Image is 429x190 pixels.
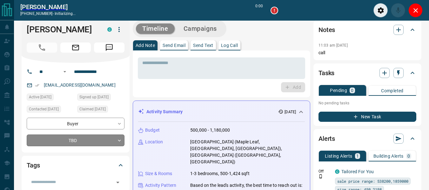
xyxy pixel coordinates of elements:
[373,154,404,158] p: Building Alerts
[107,27,112,32] div: condos.ca
[79,94,109,100] span: Signed up [DATE]
[318,25,335,35] h2: Notes
[193,43,213,48] p: Send Text
[145,182,176,189] p: Activity Pattern
[27,134,124,146] div: TBD
[27,24,98,35] h1: [PERSON_NAME]
[318,65,416,81] div: Tasks
[27,43,57,53] span: Call
[27,160,40,170] h2: Tags
[318,131,416,146] div: Alerts
[79,106,106,112] span: Claimed [DATE]
[318,49,416,56] p: call
[138,106,305,118] div: Activity Summary[DATE]
[381,88,404,93] p: Completed
[325,154,352,158] p: Listing Alerts
[145,139,163,145] p: Location
[318,98,416,108] p: No pending tasks
[341,169,374,174] a: Tailored For You
[94,43,124,53] span: Message
[27,106,74,115] div: Sat Aug 16 2025
[145,170,172,177] p: Size & Rooms
[391,3,405,17] div: Mute
[163,43,185,48] p: Send Email
[27,118,124,129] div: Buyer
[27,158,124,173] div: Tags
[146,108,183,115] p: Activity Summary
[318,112,416,122] button: New Task
[318,134,335,144] h2: Alerts
[335,169,339,174] div: condos.ca
[29,94,51,100] span: Active [DATE]
[318,22,416,37] div: Notes
[351,88,353,93] p: 0
[356,154,359,158] p: 1
[20,3,76,11] a: [PERSON_NAME]
[255,3,263,17] p: 0:00
[408,3,423,17] div: Close
[61,68,69,75] button: Open
[20,11,76,16] p: [PHONE_NUMBER] -
[318,174,323,179] svg: Push Notification Only
[55,11,76,16] span: initializing...
[35,83,39,88] svg: Email Verified
[177,23,223,34] button: Campaigns
[190,170,250,177] p: 1-3 bedrooms, 500-1,424 sqft
[27,94,74,102] div: Sat Aug 16 2025
[318,168,331,174] p: Off
[337,178,408,184] span: sale price range: 538200,1859000
[77,94,124,102] div: Sat Aug 16 2025
[44,82,116,88] a: [EMAIL_ADDRESS][DOMAIN_NAME]
[29,106,59,112] span: Contacted [DATE]
[318,68,334,78] h2: Tasks
[190,127,230,134] p: 500,000 - 1,180,000
[77,106,124,115] div: Sat Aug 16 2025
[145,127,160,134] p: Budget
[190,139,305,165] p: [GEOGRAPHIC_DATA] (Maple Leaf, [GEOGRAPHIC_DATA], [GEOGRAPHIC_DATA]), [GEOGRAPHIC_DATA] ([GEOGRAP...
[373,3,388,17] div: Audio Settings
[330,88,347,93] p: Pending
[221,43,238,48] p: Log Call
[136,43,155,48] p: Add Note
[113,178,122,187] button: Open
[285,109,296,115] p: [DATE]
[407,154,410,158] p: 0
[318,43,348,48] p: 11:03 am [DATE]
[60,43,91,53] span: Email
[136,23,175,34] button: Timeline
